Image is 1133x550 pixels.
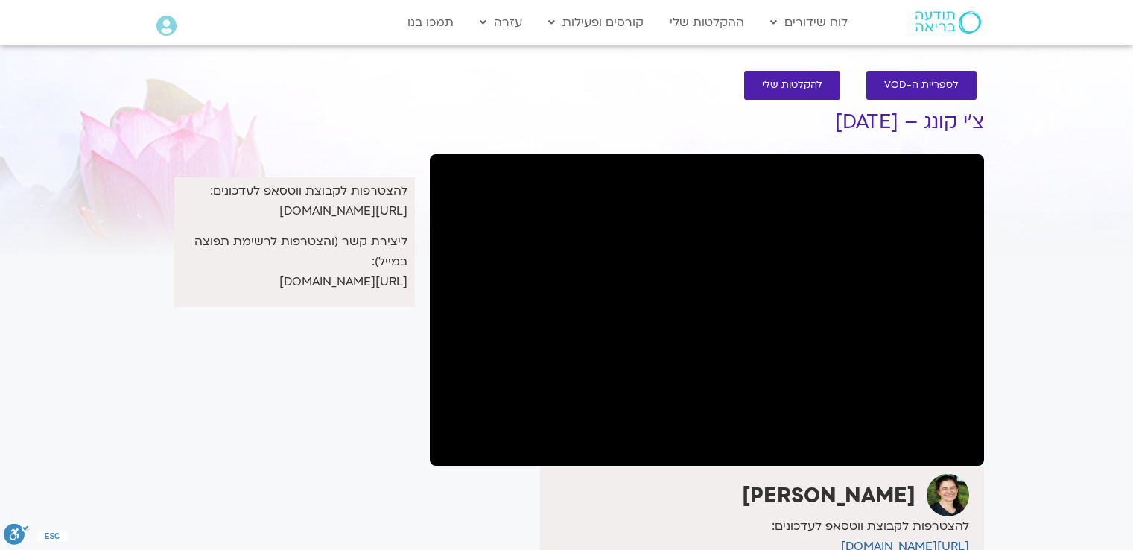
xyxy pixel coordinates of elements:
[742,481,915,510] strong: [PERSON_NAME]
[927,474,969,516] img: רונית מלכין
[400,8,461,37] a: תמכו בנו
[662,8,752,37] a: ההקלטות שלי
[762,80,822,91] span: להקלטות שלי
[182,232,407,292] p: ליצירת קשר (והצטרפות לרשימת תפוצה במייל): [URL][DOMAIN_NAME]
[884,80,959,91] span: לספריית ה-VOD
[541,8,651,37] a: קורסים ופעילות
[472,8,530,37] a: עזרה
[915,11,981,34] img: תודעה בריאה
[430,111,984,133] h1: צ'י קונג – [DATE]
[763,8,855,37] a: לוח שידורים
[182,181,407,221] p: להצטרפות לקבוצת ווטסאפ לעדכונים: [URL][DOMAIN_NAME]
[866,71,977,100] a: לספריית ה-VOD
[744,71,840,100] a: להקלטות שלי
